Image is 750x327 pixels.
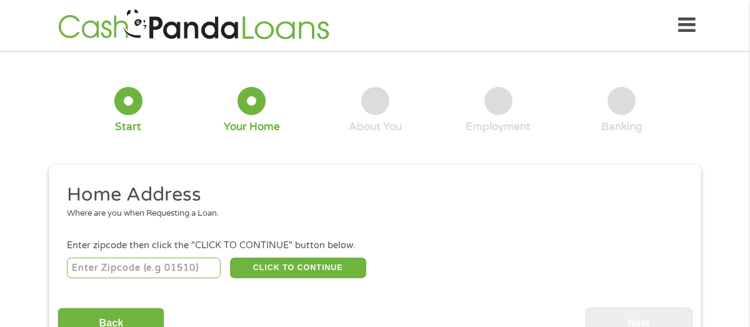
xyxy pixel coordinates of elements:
img: GetLoanNow Logo [54,8,333,43]
input: Enter Zipcode (e.g 01510) [67,258,221,279]
div: Banking [601,120,642,134]
h2: Home Address [67,183,674,208]
div: Start [115,120,141,134]
div: About You [349,120,402,134]
div: Where are you when Requesting a Loan. [67,208,674,220]
div: Enter zipcode then click the "CLICK TO CONTINUE" button below. [67,239,683,253]
div: Employment [466,120,531,134]
button: CLICK TO CONTINUE [230,258,366,279]
div: Your Home [224,120,280,134]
